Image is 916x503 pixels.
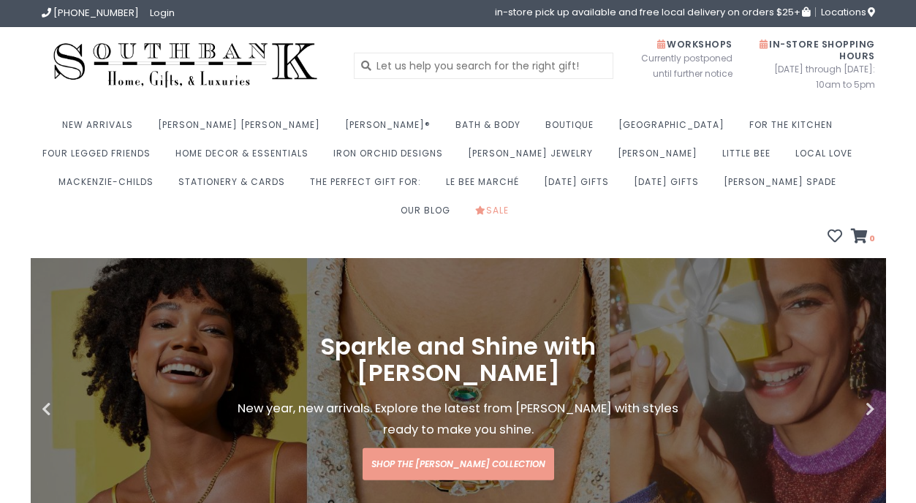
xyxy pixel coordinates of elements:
[53,6,139,20] span: [PHONE_NUMBER]
[333,143,450,172] a: Iron Orchid Designs
[178,172,292,200] a: Stationery & Cards
[401,200,458,229] a: Our Blog
[545,115,601,143] a: Boutique
[618,115,732,143] a: [GEOGRAPHIC_DATA]
[58,172,161,200] a: MacKenzie-Childs
[150,6,175,20] a: Login
[623,50,733,81] span: Currently postponed until further notice
[345,115,438,143] a: [PERSON_NAME]®
[354,53,613,79] input: Let us help you search for the right gift!
[851,230,875,245] a: 0
[754,61,875,92] span: [DATE] through [DATE]: 10am to 5pm
[310,172,428,200] a: The perfect gift for:
[544,172,616,200] a: [DATE] Gifts
[749,115,840,143] a: For the Kitchen
[42,6,139,20] a: [PHONE_NUMBER]
[722,143,778,172] a: Little Bee
[42,402,115,417] button: Previous
[802,402,875,417] button: Next
[468,143,600,172] a: [PERSON_NAME] Jewelry
[495,7,810,17] span: in-store pick up available and free local delivery on orders $25+
[455,115,528,143] a: Bath & Body
[634,172,706,200] a: [DATE] Gifts
[795,143,860,172] a: Local Love
[868,232,875,244] span: 0
[821,5,875,19] span: Locations
[175,143,316,172] a: Home Decor & Essentials
[363,448,554,480] a: Shop the [PERSON_NAME] Collection
[158,115,328,143] a: [PERSON_NAME] [PERSON_NAME]
[233,333,684,385] h1: Sparkle and Shine with [PERSON_NAME]
[657,38,733,50] span: Workshops
[42,143,158,172] a: Four Legged Friends
[475,200,516,229] a: Sale
[62,115,140,143] a: New Arrivals
[724,172,844,200] a: [PERSON_NAME] Spade
[760,38,875,62] span: In-Store Shopping Hours
[618,143,705,172] a: [PERSON_NAME]
[446,172,526,200] a: Le Bee Marché
[815,7,875,17] a: Locations
[42,38,330,93] img: Southbank Gift Company -- Home, Gifts, and Luxuries
[238,399,678,438] span: New year, new arrivals. Explore the latest from [PERSON_NAME] with styles ready to make you shine.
